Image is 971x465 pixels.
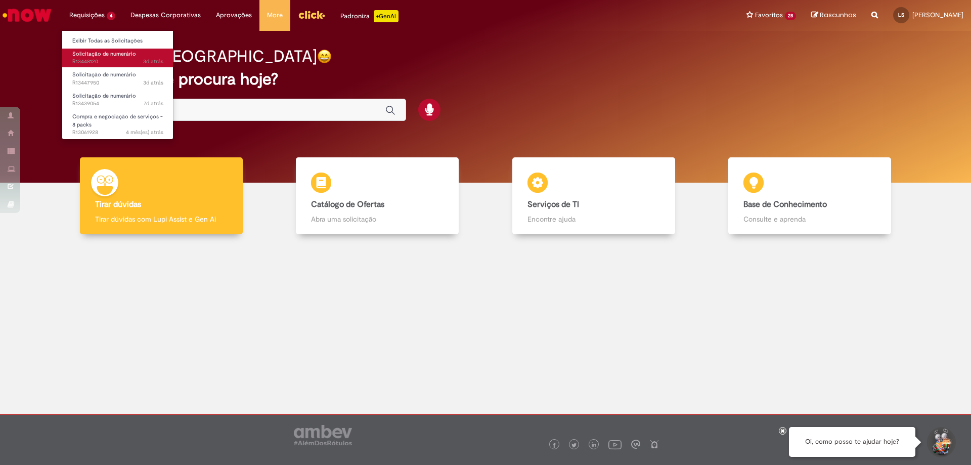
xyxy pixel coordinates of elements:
span: Favoritos [755,10,783,20]
img: logo_footer_workplace.png [631,440,640,449]
a: Rascunhos [811,11,856,20]
span: Solicitação de numerário [72,92,136,100]
b: Catálogo de Ofertas [311,199,384,209]
span: R13439054 [72,100,163,108]
a: Catálogo de Ofertas Abra uma solicitação [270,157,486,235]
p: Consulte e aprenda [743,214,876,224]
img: logo_footer_twitter.png [571,443,577,448]
b: Serviços de TI [527,199,579,209]
img: happy-face.png [317,49,332,64]
img: logo_footer_facebook.png [552,443,557,448]
h2: Bom dia, [GEOGRAPHIC_DATA] [87,48,317,65]
time: 22/08/2025 10:32:17 [144,100,163,107]
span: 28 [785,12,796,20]
img: logo_footer_youtube.png [608,438,622,451]
span: R13447950 [72,79,163,87]
span: Aprovações [216,10,252,20]
a: Tirar dúvidas Tirar dúvidas com Lupi Assist e Gen Ai [53,157,270,235]
span: Compra e negociação de serviços - 8 packs [72,113,163,129]
div: Oi, como posso te ajudar hoje? [789,427,915,457]
h2: O que você procura hoje? [87,70,884,88]
img: logo_footer_ambev_rotulo_gray.png [294,425,352,445]
div: Padroniza [340,10,399,22]
span: Despesas Corporativas [130,10,201,20]
a: Exibir Todas as Solicitações [62,35,173,47]
span: [PERSON_NAME] [912,11,963,19]
span: R13448120 [72,58,163,66]
span: LS [898,12,904,18]
img: click_logo_yellow_360x200.png [298,7,325,22]
span: 3d atrás [143,58,163,65]
span: 4 [107,12,115,20]
span: 3d atrás [143,79,163,87]
b: Tirar dúvidas [95,199,141,209]
p: +GenAi [374,10,399,22]
span: 7d atrás [144,100,163,107]
b: Base de Conhecimento [743,199,827,209]
span: Rascunhos [820,10,856,20]
img: logo_footer_linkedin.png [592,442,597,448]
a: Base de Conhecimento Consulte e aprenda [702,157,918,235]
a: Aberto R13447950 : Solicitação de numerário [62,69,173,88]
a: Aberto R13061928 : Compra e negociação de serviços - 8 packs [62,111,173,133]
img: ServiceNow [1,5,53,25]
a: Serviços de TI Encontre ajuda [485,157,702,235]
span: Requisições [69,10,105,20]
p: Tirar dúvidas com Lupi Assist e Gen Ai [95,214,228,224]
span: Solicitação de numerário [72,50,136,58]
span: Solicitação de numerário [72,71,136,78]
img: logo_footer_naosei.png [650,440,659,449]
span: 4 mês(es) atrás [126,129,163,136]
span: R13061928 [72,129,163,137]
button: Iniciar Conversa de Suporte [925,427,956,457]
span: More [267,10,283,20]
time: 26/08/2025 12:19:42 [143,58,163,65]
a: Aberto R13448120 : Solicitação de numerário [62,49,173,67]
time: 15/05/2025 11:51:52 [126,129,163,136]
ul: Requisições [62,30,173,140]
time: 26/08/2025 11:48:19 [143,79,163,87]
a: Aberto R13439054 : Solicitação de numerário [62,91,173,109]
p: Abra uma solicitação [311,214,444,224]
p: Encontre ajuda [527,214,660,224]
